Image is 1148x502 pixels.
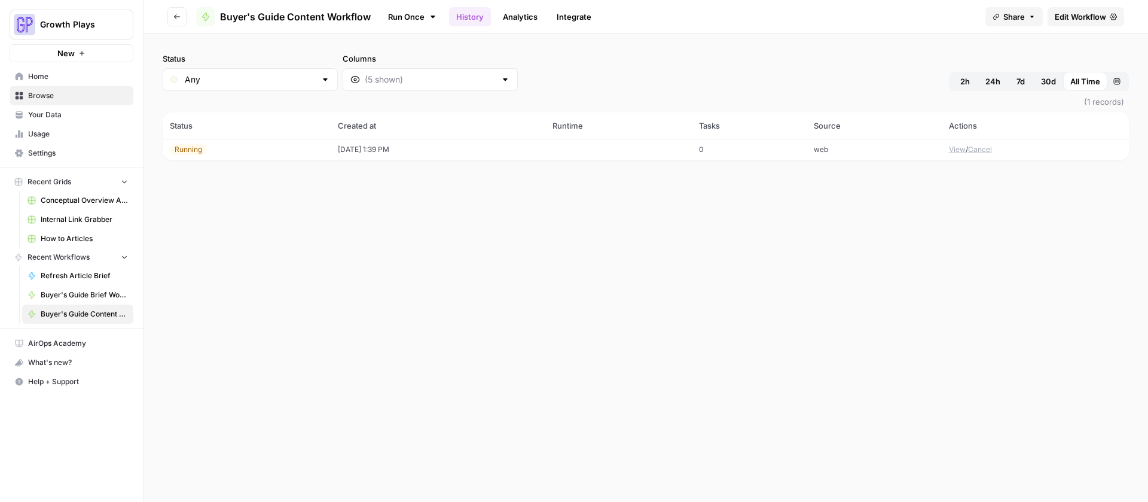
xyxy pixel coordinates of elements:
[1007,72,1034,91] button: 7d
[1041,75,1056,87] span: 30d
[549,7,599,26] a: Integrate
[331,112,545,139] th: Created at
[163,112,331,139] th: Status
[949,144,966,155] button: View
[163,91,1129,112] span: (1 records)
[1048,7,1124,26] a: Edit Workflow
[985,7,1043,26] button: Share
[22,285,133,305] a: Buyer's Guide Brief Workflow
[10,10,133,39] button: Workspace: Growth Plays
[28,338,128,349] span: AirOps Academy
[10,334,133,353] a: AirOps Academy
[28,148,128,159] span: Settings
[41,290,128,300] span: Buyer's Guide Brief Workflow
[10,144,133,163] a: Settings
[22,229,133,248] a: How to Articles
[10,354,133,372] div: What's new?
[14,14,35,35] img: Growth Plays Logo
[185,74,316,86] input: Any
[942,112,1129,139] th: Actions
[57,47,75,59] span: New
[343,53,518,65] label: Columns
[10,44,133,62] button: New
[692,139,807,160] td: 0
[952,72,978,91] button: 2h
[968,144,992,155] button: Cancel
[10,105,133,124] a: Your Data
[41,195,128,206] span: Conceptual Overview Article Grid
[807,139,941,160] td: web
[10,372,133,391] button: Help + Support
[22,305,133,324] a: Buyer's Guide Content Workflow
[1016,75,1025,87] span: 7d
[942,139,1129,160] td: /
[28,376,128,387] span: Help + Support
[10,248,133,266] button: Recent Workflows
[1055,11,1106,23] span: Edit Workflow
[10,124,133,144] a: Usage
[978,72,1007,91] button: 24h
[449,7,491,26] a: History
[985,75,1000,87] span: 24h
[28,90,128,101] span: Browse
[22,191,133,210] a: Conceptual Overview Article Grid
[22,210,133,229] a: Internal Link Grabber
[41,309,128,320] span: Buyer's Guide Content Workflow
[40,19,112,31] span: Growth Plays
[220,10,371,24] span: Buyer's Guide Content Workflow
[545,112,692,139] th: Runtime
[331,139,545,160] td: [DATE] 1:39 PM
[28,129,128,139] span: Usage
[28,252,90,263] span: Recent Workflows
[170,144,207,155] div: Running
[496,7,545,26] a: Analytics
[28,177,71,187] span: Recent Grids
[807,112,941,139] th: Source
[960,75,970,87] span: 2h
[28,109,128,120] span: Your Data
[41,214,128,225] span: Internal Link Grabber
[28,71,128,82] span: Home
[380,7,444,27] a: Run Once
[10,173,133,191] button: Recent Grids
[692,112,807,139] th: Tasks
[365,74,496,86] input: (5 shown)
[163,53,338,65] label: Status
[1003,11,1025,23] span: Share
[10,86,133,105] a: Browse
[1034,72,1063,91] button: 30d
[41,270,128,281] span: Refresh Article Brief
[1070,75,1100,87] span: All Time
[196,7,371,26] a: Buyer's Guide Content Workflow
[10,353,133,372] button: What's new?
[22,266,133,285] a: Refresh Article Brief
[41,233,128,244] span: How to Articles
[10,67,133,86] a: Home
